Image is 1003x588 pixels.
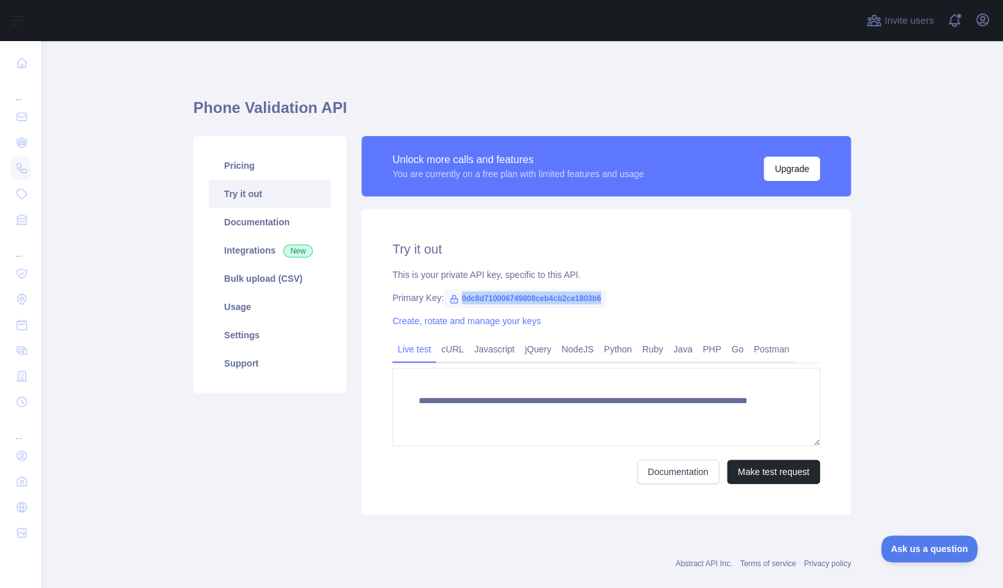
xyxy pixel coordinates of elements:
[209,236,331,264] a: Integrations New
[668,339,698,359] a: Java
[10,77,31,103] div: ...
[727,460,820,484] button: Make test request
[392,268,820,281] div: This is your private API key, specific to this API.
[637,339,668,359] a: Ruby
[763,157,820,181] button: Upgrade
[726,339,749,359] a: Go
[519,339,556,359] a: jQuery
[749,339,794,359] a: Postman
[209,264,331,293] a: Bulk upload (CSV)
[676,559,733,568] a: Abstract API Inc.
[804,559,851,568] a: Privacy policy
[884,13,934,28] span: Invite users
[209,151,331,180] a: Pricing
[469,339,519,359] a: Javascript
[10,234,31,259] div: ...
[193,98,851,128] h1: Phone Validation API
[392,316,541,326] a: Create, rotate and manage your keys
[881,535,977,562] iframe: Toggle Customer Support
[392,240,820,258] h2: Try it out
[283,245,313,257] span: New
[209,349,331,377] a: Support
[209,293,331,321] a: Usage
[392,168,644,180] div: You are currently on a free plan with limited features and usage
[392,339,436,359] a: Live test
[740,559,796,568] a: Terms of service
[392,291,820,304] div: Primary Key:
[697,339,726,359] a: PHP
[209,208,331,236] a: Documentation
[556,339,598,359] a: NodeJS
[864,10,936,31] button: Invite users
[392,152,644,168] div: Unlock more calls and features
[209,321,331,349] a: Settings
[637,460,719,484] a: Documentation
[436,339,469,359] a: cURL
[444,289,606,308] span: 0dc8d710006749808ceb4cb2ce1803b6
[598,339,637,359] a: Python
[209,180,331,208] a: Try it out
[10,416,31,442] div: ...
